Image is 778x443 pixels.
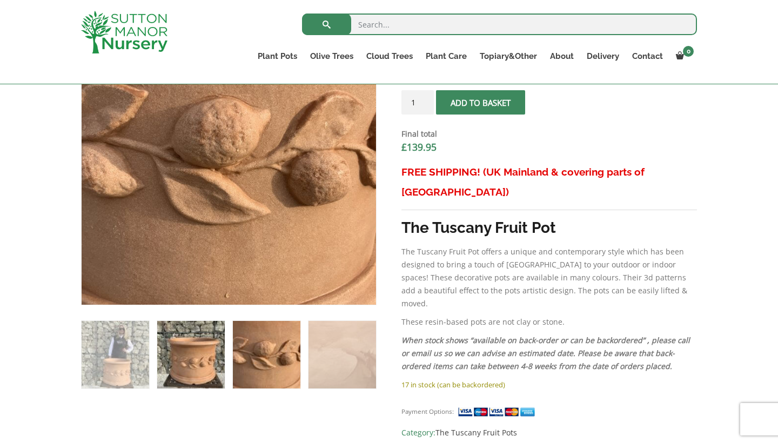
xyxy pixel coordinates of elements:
p: These resin-based pots are not clay or stone. [401,316,697,328]
em: When stock shows “available on back-order or can be backordered” , please call or email us so we ... [401,335,690,371]
a: 0 [669,49,697,64]
img: payment supported [458,406,539,418]
img: The Tuscany Fruit Pot 50 Colour Terracotta - Image 2 [157,321,225,388]
span: £ [401,140,407,153]
input: Product quantity [401,90,434,115]
a: Plant Pots [251,49,304,64]
a: Olive Trees [304,49,360,64]
a: Cloud Trees [360,49,419,64]
img: The Tuscany Fruit Pot 50 Colour Terracotta - Image 3 [233,321,300,388]
span: 0 [683,46,694,57]
small: Payment Options: [401,407,454,415]
h3: FREE SHIPPING! (UK Mainland & covering parts of [GEOGRAPHIC_DATA]) [401,162,697,202]
input: Search... [302,14,697,35]
a: The Tuscany Fruit Pots [435,427,517,438]
button: Add to basket [436,90,525,115]
img: logo [81,11,167,53]
a: Delivery [580,49,626,64]
span: Category: [401,426,697,439]
p: 17 in stock (can be backordered) [401,378,697,391]
img: The Tuscany Fruit Pot 50 Colour Terracotta - Image 4 [308,321,376,388]
a: Contact [626,49,669,64]
a: Topiary&Other [473,49,544,64]
img: The Tuscany Fruit Pot 50 Colour Terracotta [82,321,149,388]
bdi: 139.95 [401,140,437,153]
dt: Final total [401,127,697,140]
p: The Tuscany Fruit Pot offers a unique and contemporary style which has been designed to bring a t... [401,245,697,310]
a: About [544,49,580,64]
strong: The Tuscany Fruit Pot [401,219,556,237]
a: Plant Care [419,49,473,64]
